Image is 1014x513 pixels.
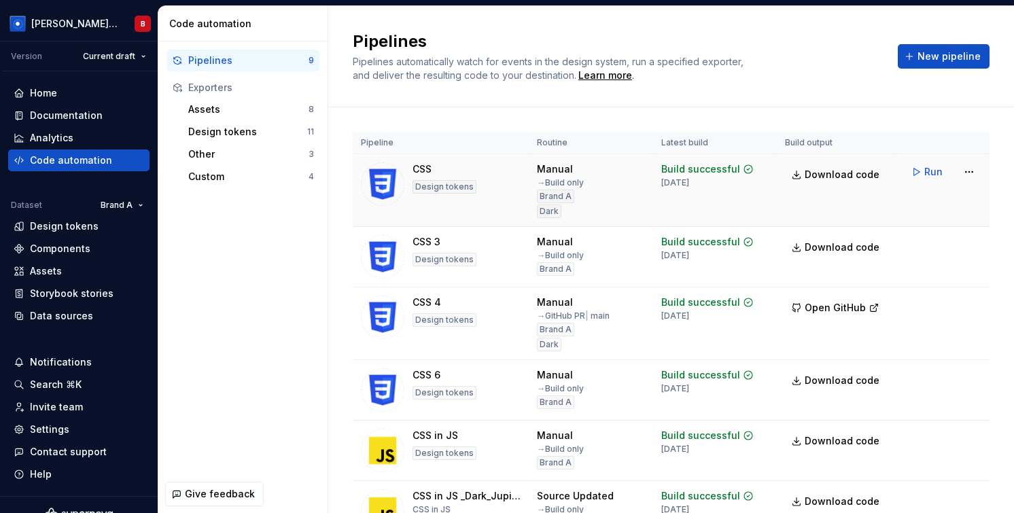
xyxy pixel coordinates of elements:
div: [DATE] [661,177,689,188]
div: Build successful [661,162,740,176]
div: Storybook stories [30,287,113,300]
span: Pipelines automatically watch for events in the design system, run a specified exporter, and deli... [353,56,746,81]
div: Settings [30,423,69,436]
button: [PERSON_NAME] Design SystemB [3,9,155,38]
div: Build successful [661,429,740,442]
button: Notifications [8,351,150,373]
div: [DATE] [661,444,689,455]
div: Pipelines [188,54,309,67]
div: Manual [537,429,573,442]
div: Documentation [30,109,103,122]
button: Custom4 [183,166,319,188]
span: Open GitHub [805,301,866,315]
a: Data sources [8,305,150,327]
div: Custom [188,170,309,183]
div: Design tokens [413,180,476,194]
span: Download code [805,374,879,387]
div: B [141,18,145,29]
button: Brand A [94,196,150,215]
div: Manual [537,162,573,176]
a: Download code [785,368,888,393]
div: Search ⌘K [30,378,82,391]
th: Build output [777,132,896,154]
div: Manual [537,368,573,382]
h2: Pipelines [353,31,881,52]
div: Notifications [30,355,92,369]
button: Pipelines9 [167,50,319,71]
a: Download code [785,235,888,260]
span: Current draft [83,51,135,62]
div: 11 [307,126,314,137]
div: Assets [30,264,62,278]
a: Invite team [8,396,150,418]
div: CSS [413,162,432,176]
span: Download code [805,495,879,508]
div: Other [188,147,309,161]
button: Assets8 [183,99,319,120]
button: Other3 [183,143,319,165]
div: Brand A [537,323,574,336]
div: Code automation [30,154,112,167]
div: Build successful [661,489,740,503]
div: Analytics [30,131,73,145]
div: Invite team [30,400,83,414]
img: 049812b6-2877-400d-9dc9-987621144c16.png [10,16,26,32]
button: Current draft [77,47,152,66]
a: Documentation [8,105,150,126]
div: 9 [309,55,314,66]
button: Help [8,463,150,485]
div: [DATE] [661,311,689,321]
div: 8 [309,104,314,115]
button: Open GitHub [785,296,886,320]
a: Download code [785,162,888,187]
span: Download code [805,241,879,254]
div: Brand A [537,456,574,470]
a: Code automation [8,149,150,171]
a: Home [8,82,150,104]
span: Brand A [101,200,133,211]
a: Download code [785,429,888,453]
div: CSS 3 [413,235,440,249]
div: Assets [188,103,309,116]
div: Design tokens [413,253,476,266]
button: Give feedback [165,482,264,506]
button: Contact support [8,441,150,463]
div: Contact support [30,445,107,459]
span: Give feedback [185,487,255,501]
button: Run [905,160,951,184]
div: 4 [309,171,314,182]
span: Run [924,165,943,179]
div: Design tokens [413,313,476,327]
div: Dark [537,205,561,218]
span: New pipeline [917,50,981,63]
div: Dataset [11,200,42,211]
div: [DATE] [661,383,689,394]
button: Search ⌘K [8,374,150,395]
div: [PERSON_NAME] Design System [31,17,118,31]
button: Design tokens11 [183,121,319,143]
div: Components [30,242,90,255]
span: Download code [805,168,879,181]
a: Open GitHub [785,304,886,315]
div: 3 [309,149,314,160]
th: Pipeline [353,132,529,154]
th: Routine [529,132,653,154]
div: Version [11,51,42,62]
a: Settings [8,419,150,440]
div: Design tokens [30,219,99,233]
div: Brand A [537,190,574,203]
div: → Build only [537,444,584,455]
a: Storybook stories [8,283,150,304]
div: → Build only [537,250,584,261]
a: Learn more [578,69,632,82]
span: . [576,71,634,81]
div: → GitHub PR main [537,311,610,321]
span: Download code [805,434,879,448]
div: Manual [537,235,573,249]
div: CSS in JS [413,429,458,442]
